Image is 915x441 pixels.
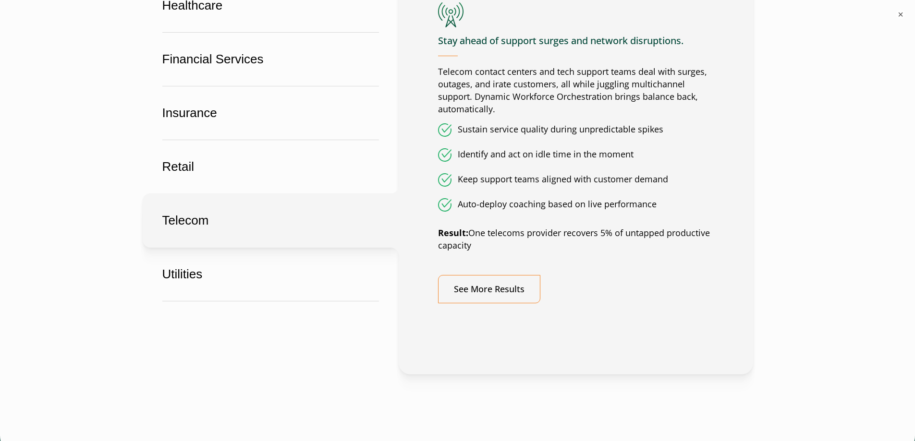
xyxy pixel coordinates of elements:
button: Insurance [143,86,399,140]
h4: Stay ahead of support surges and network disruptions. [438,35,714,56]
li: Auto-deploy coaching based on live performance [438,198,714,212]
li: Keep support teams aligned with customer demand [438,173,714,187]
button: Telecom [143,193,399,248]
button: Utilities [143,247,399,301]
p: Telecom contact centers and tech support teams deal with surges, outages, and irate customers, al... [438,66,714,116]
button: Retail [143,140,399,194]
a: See More Results [438,275,540,303]
strong: Result: [438,227,468,238]
button: Financial Services [143,32,399,86]
li: Sustain service quality during unpredictable spikes [438,123,714,137]
button: × [896,10,905,19]
li: Identify and act on idle time in the moment [438,148,714,162]
p: One telecoms provider recovers 5% of untapped productive capacity [438,227,714,252]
